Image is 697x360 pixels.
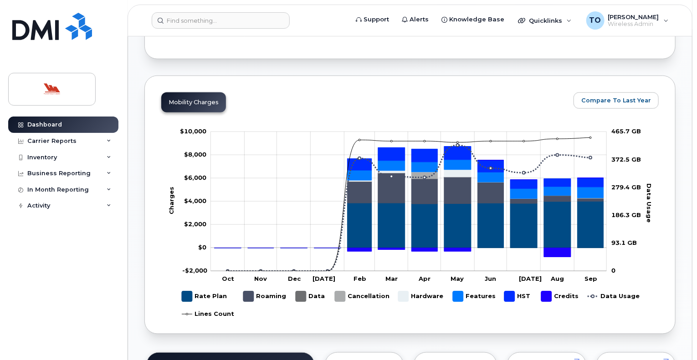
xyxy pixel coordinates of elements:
[349,10,395,29] a: Support
[364,15,389,24] span: Support
[180,128,206,135] g: $0
[182,288,640,323] g: Legend
[287,275,301,283] tspan: Dec
[449,15,504,24] span: Knowledge Base
[184,221,206,228] tspan: $2,000
[167,128,653,323] g: Chart
[584,275,597,283] tspan: Sep
[167,187,174,214] tspan: Charges
[398,288,444,305] g: Hardware
[611,128,641,135] tspan: 465.7 GB
[184,174,206,182] g: $0
[485,275,496,283] tspan: Jun
[182,305,234,323] g: Lines Count
[611,267,615,274] tspan: 0
[182,288,227,305] g: Rate Plan
[184,151,206,158] tspan: $8,000
[608,20,659,28] span: Wireless Admin
[180,128,206,135] tspan: $10,000
[435,10,511,29] a: Knowledge Base
[581,96,651,105] span: Compare To Last Year
[550,275,564,283] tspan: Aug
[296,288,326,305] g: Data
[335,288,389,305] g: Cancellation
[184,198,206,205] tspan: $4,000
[453,288,496,305] g: Features
[611,211,641,218] tspan: 186.3 GB
[519,275,542,283] tspan: [DATE]
[580,11,675,30] div: Trudy Oates
[418,275,430,283] tspan: Apr
[529,17,562,24] span: Quicklinks
[588,288,640,305] g: Data Usage
[182,267,207,274] tspan: -$2,000
[243,288,287,305] g: Roaming
[574,92,659,109] button: Compare To Last Year
[410,15,429,24] span: Alerts
[254,275,267,283] tspan: Nov
[313,275,335,283] tspan: [DATE]
[589,15,601,26] span: TO
[214,201,603,248] g: Rate Plan
[222,275,234,283] tspan: Oct
[184,174,206,182] tspan: $6,000
[541,288,579,305] g: Credits
[504,288,532,305] g: HST
[608,13,659,20] span: [PERSON_NAME]
[354,275,366,283] tspan: Feb
[395,10,435,29] a: Alerts
[184,151,206,158] g: $0
[184,198,206,205] g: $0
[182,267,207,274] g: $0
[646,183,653,223] tspan: Data Usage
[611,239,637,246] tspan: 93.1 GB
[152,12,290,29] input: Find something...
[198,244,206,251] tspan: $0
[385,275,398,283] tspan: Mar
[611,183,641,191] tspan: 279.4 GB
[451,275,464,283] tspan: May
[184,221,206,228] g: $0
[512,11,578,30] div: Quicklinks
[611,156,641,163] tspan: 372.5 GB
